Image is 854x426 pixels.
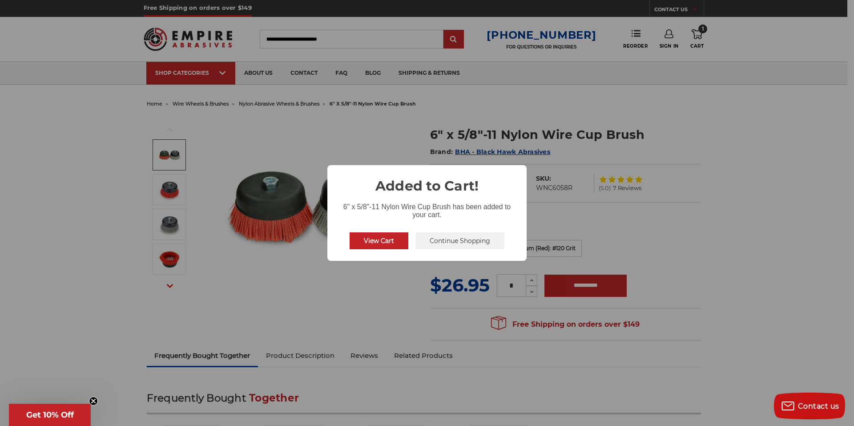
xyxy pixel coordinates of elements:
[327,165,527,196] h2: Added to Cart!
[415,232,504,249] button: Continue Shopping
[327,196,527,221] div: 6" x 5/8"-11 Nylon Wire Cup Brush has been added to your cart.
[350,232,408,249] button: View Cart
[798,402,839,410] span: Contact us
[774,393,845,419] button: Contact us
[89,397,98,406] button: Close teaser
[26,410,74,420] span: Get 10% Off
